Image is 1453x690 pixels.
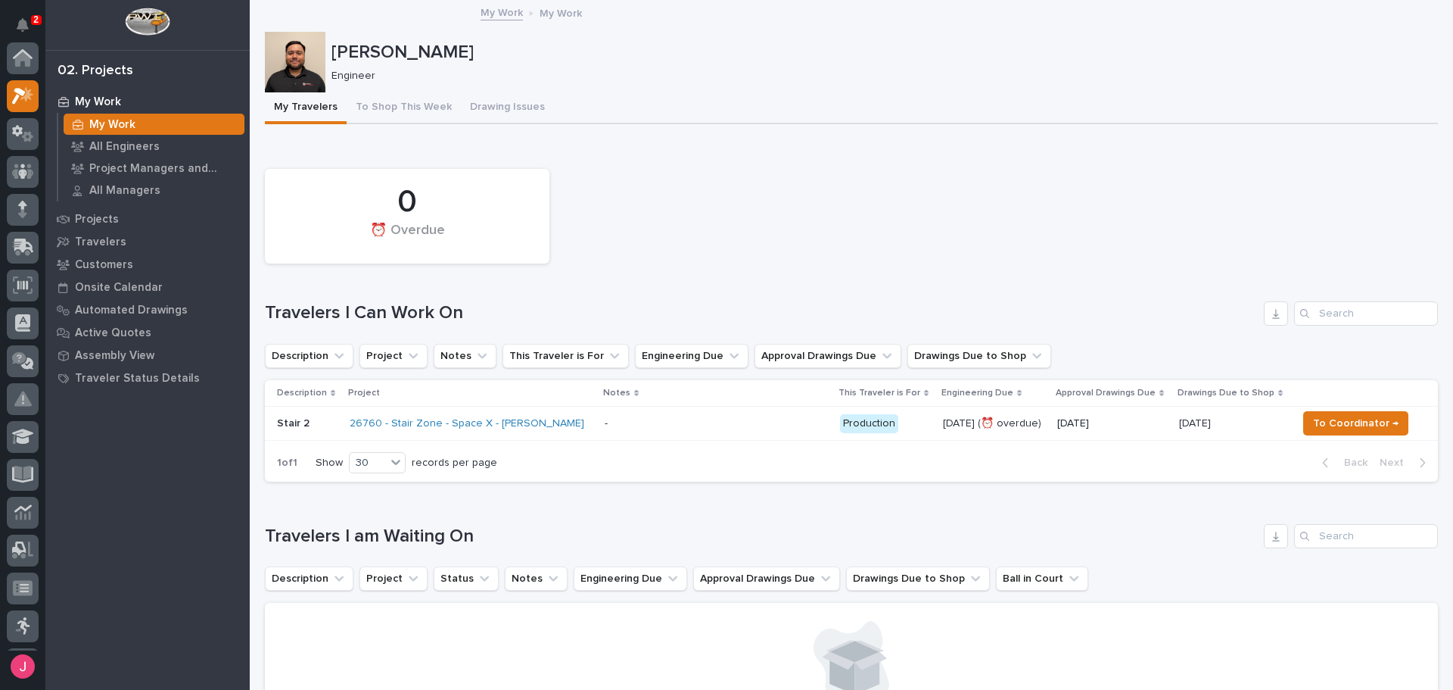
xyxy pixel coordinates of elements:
p: 1 of 1 [265,445,310,482]
p: My Work [540,4,582,20]
p: Engineer [331,70,1426,83]
div: 0 [291,183,524,221]
p: Assembly View [75,349,154,363]
a: Project Managers and Engineers [58,158,250,179]
span: To Coordinator → [1313,414,1399,432]
button: Engineering Due [635,344,748,368]
button: users-avatar [7,651,39,682]
a: Automated Drawings [45,298,250,321]
p: [DATE] [1057,417,1167,430]
button: To Shop This Week [347,92,461,124]
a: All Engineers [58,136,250,157]
tr: Stair 226760 - Stair Zone - Space X - [PERSON_NAME] - Production[DATE] (⏰ overdue)[DATE][DATE][DA... [265,407,1438,441]
input: Search [1294,524,1438,548]
div: 30 [350,455,386,471]
p: My Work [89,118,135,132]
button: Approval Drawings Due [755,344,901,368]
p: My Work [75,95,121,109]
p: [PERSON_NAME] [331,42,1432,64]
span: Next [1380,456,1413,470]
button: Description [265,567,353,591]
button: My Travelers [265,92,347,124]
div: ⏰ Overdue [291,223,524,254]
button: Project [359,344,428,368]
a: My Work [45,90,250,113]
a: Assembly View [45,344,250,367]
span: Back [1335,456,1367,470]
p: Automated Drawings [75,304,188,317]
a: Travelers [45,230,250,253]
h1: Travelers I am Waiting On [265,526,1258,548]
button: Drawing Issues [461,92,554,124]
p: This Traveler is For [839,385,920,401]
p: Projects [75,213,119,226]
button: Drawings Due to Shop [846,567,990,591]
button: Notes [434,344,496,368]
button: Notifications [7,9,39,41]
p: [DATE] (⏰ overdue) [943,417,1045,430]
p: Project [348,385,380,401]
p: Travelers [75,236,126,249]
button: To Coordinator → [1303,411,1408,436]
p: Engineering Due [941,385,1013,401]
button: This Traveler is For [502,344,629,368]
a: Active Quotes [45,321,250,344]
button: Approval Drawings Due [693,567,840,591]
p: 2 [33,14,39,25]
p: Stair 2 [277,417,338,430]
a: All Managers [58,180,250,201]
a: Customers [45,253,250,276]
button: Drawings Due to Shop [907,344,1051,368]
p: Description [277,385,327,401]
div: 02. Projects [58,63,133,80]
button: Project [359,567,428,591]
a: Onsite Calendar [45,276,250,298]
p: Show [316,457,343,470]
button: Next [1374,456,1438,470]
h1: Travelers I Can Work On [265,302,1258,324]
p: Approval Drawings Due [1056,385,1156,401]
p: Customers [75,258,133,272]
img: Workspace Logo [125,8,170,36]
p: Active Quotes [75,326,151,340]
a: 26760 - Stair Zone - Space X - [PERSON_NAME] [350,417,584,430]
button: Ball in Court [996,567,1088,591]
button: Engineering Due [574,567,687,591]
button: Notes [505,567,568,591]
p: Project Managers and Engineers [89,162,238,176]
button: Back [1310,456,1374,470]
p: Drawings Due to Shop [1178,385,1274,401]
div: Notifications2 [19,18,39,42]
p: All Engineers [89,140,160,154]
p: Notes [603,385,630,401]
p: Traveler Status Details [75,372,200,386]
input: Search [1294,301,1438,326]
div: - [605,417,608,430]
button: Status [434,567,499,591]
p: records per page [412,457,497,470]
a: Traveler Status Details [45,367,250,389]
p: [DATE] [1179,414,1214,430]
a: My Work [481,3,523,20]
button: Description [265,344,353,368]
a: My Work [58,114,250,135]
p: All Managers [89,184,160,198]
div: Production [840,414,898,433]
a: Projects [45,208,250,230]
p: Onsite Calendar [75,281,163,295]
